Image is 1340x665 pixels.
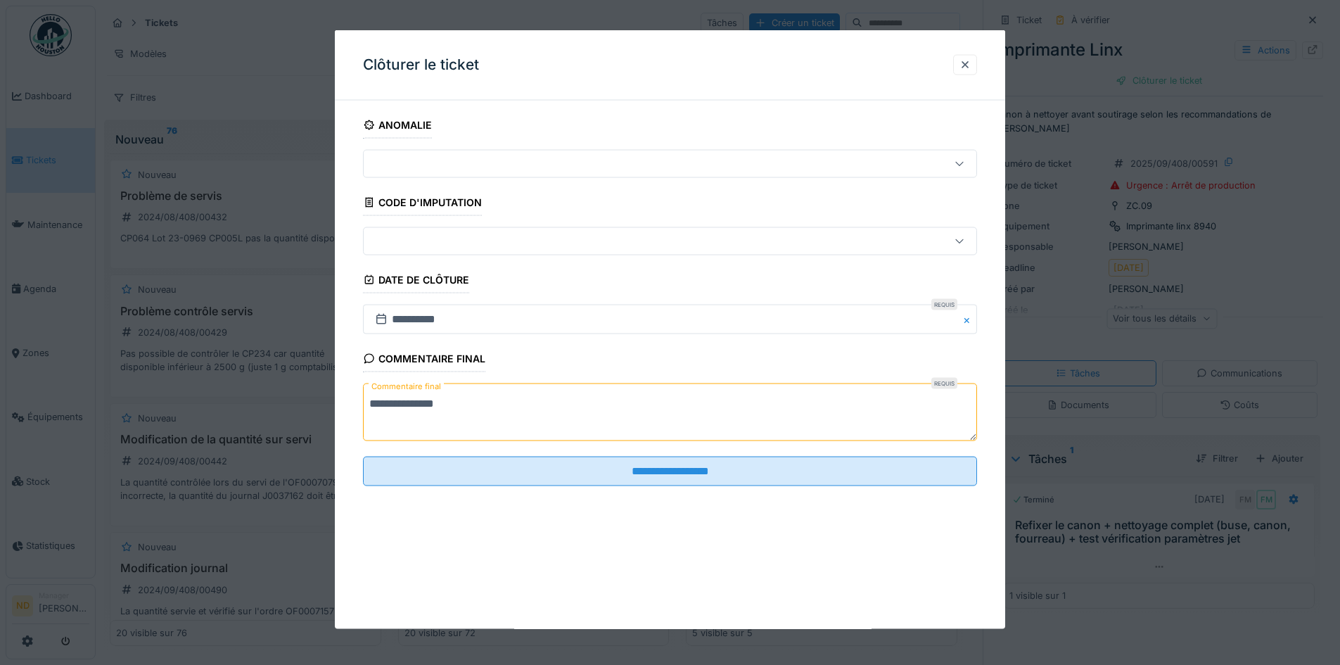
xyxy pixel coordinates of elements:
[962,305,977,334] button: Close
[369,378,444,395] label: Commentaire final
[931,299,957,310] div: Requis
[363,270,469,293] div: Date de clôture
[363,56,479,74] h3: Clôturer le ticket
[363,348,485,372] div: Commentaire final
[363,192,482,216] div: Code d'imputation
[931,378,957,389] div: Requis
[363,115,432,139] div: Anomalie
